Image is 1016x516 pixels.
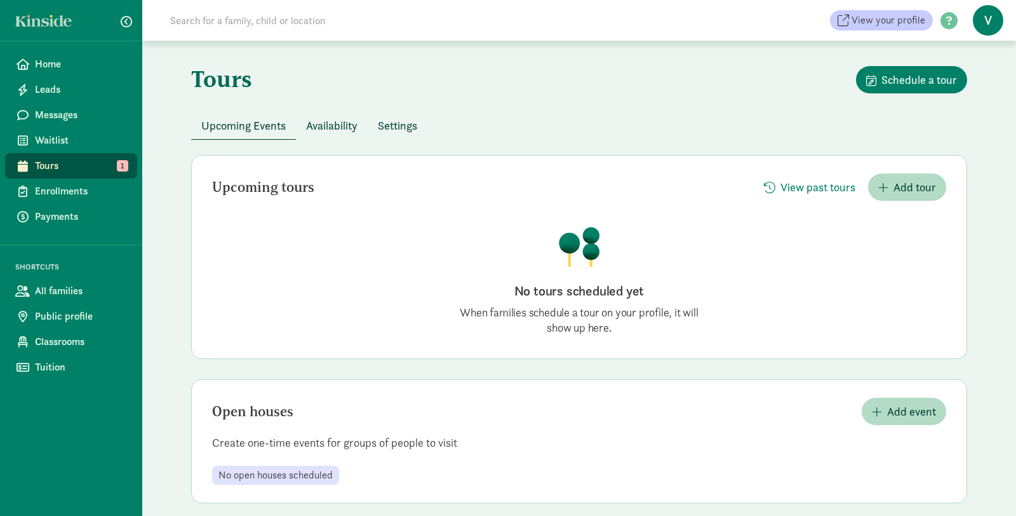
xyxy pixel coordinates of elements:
[35,209,127,224] span: Payments
[5,51,137,77] a: Home
[5,179,137,204] a: Enrollments
[881,71,957,88] span: Schedule a tour
[5,153,137,179] a: Tours 1
[35,360,127,375] span: Tuition
[868,173,946,201] button: Add tour
[35,107,127,123] span: Messages
[862,398,946,425] button: Add event
[5,128,137,153] a: Waitlist
[5,304,137,329] a: Public profile
[5,278,137,304] a: All families
[368,112,427,139] button: Settings
[306,117,358,134] span: Availability
[452,282,706,300] h2: No tours scheduled yet
[35,283,127,299] span: All families
[212,404,293,419] h2: Open houses
[117,160,128,172] span: 1
[887,403,936,420] span: Add event
[5,329,137,355] a: Classrooms
[35,309,127,324] span: Public profile
[35,334,127,350] span: Classrooms
[191,112,296,139] button: Upcoming Events
[35,57,127,72] span: Home
[973,5,1003,36] span: V
[754,180,866,195] a: View past tours
[5,355,137,380] a: Tuition
[35,184,127,199] span: Enrollments
[201,117,286,134] span: Upcoming Events
[296,112,368,139] button: Availability
[35,133,127,148] span: Waitlist
[856,66,967,93] button: Schedule a tour
[893,179,936,196] span: Add tour
[558,226,601,267] img: illustration-trees.png
[191,66,252,92] h1: Tours
[218,470,333,481] span: No open houses scheduled
[780,179,855,196] span: View past tours
[35,82,127,97] span: Leads
[830,10,933,31] a: View your profile
[5,77,137,102] a: Leads
[754,173,866,201] button: View past tours
[378,117,417,134] span: Settings
[5,204,137,229] a: Payments
[452,305,706,336] p: When families schedule a tour on your profile, it will show up here.
[35,158,127,173] span: Tours
[212,180,314,195] h2: Upcoming tours
[163,8,519,33] input: Search for a family, child or location
[952,455,1016,516] iframe: Chat Widget
[192,435,966,451] p: Create one-time events for groups of people to visit
[852,13,925,28] span: View your profile
[5,102,137,128] a: Messages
